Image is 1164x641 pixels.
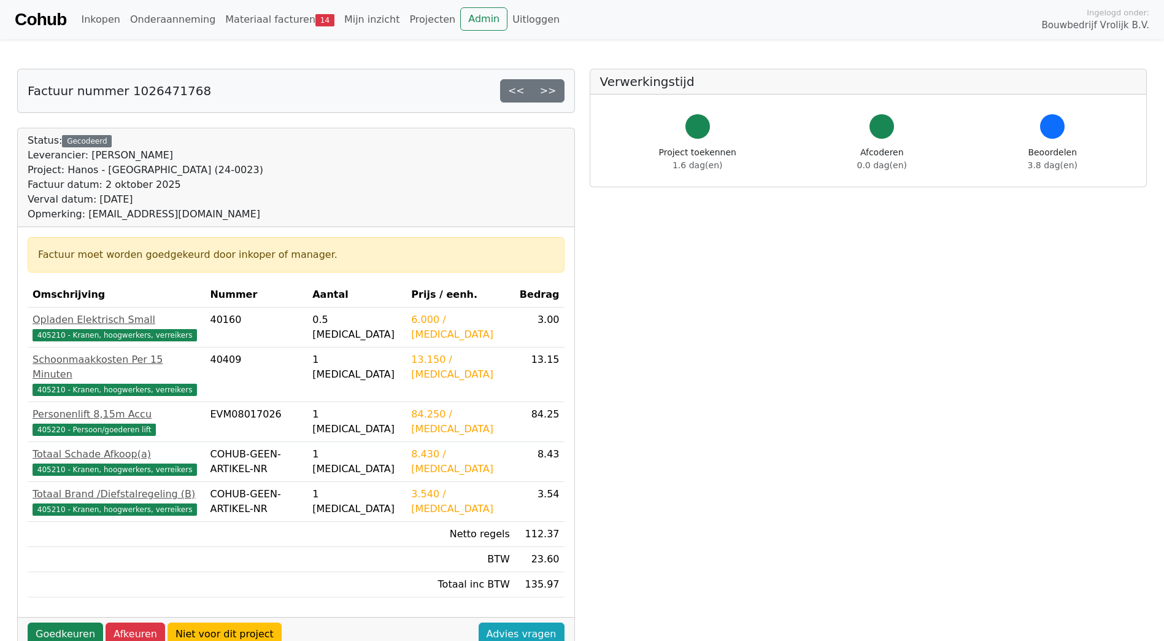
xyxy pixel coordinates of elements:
[406,547,514,572] td: BTW
[411,407,509,437] div: 84.250 / [MEDICAL_DATA]
[28,148,263,163] div: Leverancier: [PERSON_NAME]
[205,282,307,308] th: Nummer
[1028,160,1077,170] span: 3.8 dag(en)
[76,7,125,32] a: Inkopen
[460,7,507,31] a: Admin
[1041,18,1149,33] span: Bouwbedrijf Vrolijk B.V.
[507,7,565,32] a: Uitloggen
[33,313,200,342] a: Opladen Elektrisch Small405210 - Kranen, hoogwerkers, verreikers
[312,352,401,382] div: 1 [MEDICAL_DATA]
[411,313,509,342] div: 6.000 / [MEDICAL_DATA]
[33,487,200,516] a: Totaal Brand /Diefstalregeling (B)405210 - Kranen, hoogwerkers, verreikers
[1028,146,1077,172] div: Beoordelen
[33,487,200,502] div: Totaal Brand /Diefstalregeling (B)
[515,522,565,547] td: 112.37
[515,547,565,572] td: 23.60
[28,207,263,222] div: Opmerking: [EMAIL_ADDRESS][DOMAIN_NAME]
[659,146,736,172] div: Project toekennen
[28,133,263,222] div: Status:
[312,447,401,476] div: 1 [MEDICAL_DATA]
[205,482,307,522] td: COHUB-GEEN-ARTIKEL-NR
[28,192,263,207] div: Verval datum: [DATE]
[62,135,112,147] div: Gecodeerd
[312,313,401,342] div: 0.5 [MEDICAL_DATA]
[33,352,200,397] a: Schoonmaakkosten Per 15 Minuten405210 - Kranen, hoogwerkers, verreikers
[28,282,205,308] th: Omschrijving
[220,7,339,32] a: Materiaal facturen14
[15,5,66,34] a: Cohub
[125,7,220,32] a: Onderaanneming
[411,352,509,382] div: 13.150 / [MEDICAL_DATA]
[500,79,533,103] a: <<
[515,442,565,482] td: 8.43
[33,447,200,462] div: Totaal Schade Afkoop(a)
[515,282,565,308] th: Bedrag
[600,74,1137,89] h5: Verwerkingstijd
[28,177,263,192] div: Factuur datum: 2 oktober 2025
[673,160,722,170] span: 1.6 dag(en)
[33,503,197,516] span: 405210 - Kranen, hoogwerkers, verreikers
[515,482,565,522] td: 3.54
[406,522,514,547] td: Netto regels
[33,447,200,476] a: Totaal Schade Afkoop(a)405210 - Kranen, hoogwerkers, verreikers
[205,442,307,482] td: COHUB-GEEN-ARTIKEL-NR
[515,402,565,442] td: 84.25
[205,402,307,442] td: EVM08017026
[857,146,907,172] div: Afcoderen
[515,308,565,348] td: 3.00
[315,14,334,26] span: 14
[515,572,565,597] td: 135.97
[205,348,307,402] td: 40409
[33,407,200,437] a: Personenlift 8,15m Accu405220 - Persoon/goederen lift
[857,160,907,170] span: 0.0 dag(en)
[411,447,509,476] div: 8.430 / [MEDICAL_DATA]
[33,313,200,327] div: Opladen Elektrisch Small
[307,282,406,308] th: Aantal
[205,308,307,348] td: 40160
[339,7,405,32] a: Mijn inzicht
[33,329,197,341] span: 405210 - Kranen, hoogwerkers, verreikers
[312,407,401,437] div: 1 [MEDICAL_DATA]
[33,424,156,436] span: 405220 - Persoon/goederen lift
[404,7,460,32] a: Projecten
[411,487,509,516] div: 3.540 / [MEDICAL_DATA]
[33,384,197,396] span: 405210 - Kranen, hoogwerkers, verreikers
[532,79,565,103] a: >>
[28,84,211,98] h5: Factuur nummer 1026471768
[312,487,401,516] div: 1 [MEDICAL_DATA]
[33,352,200,382] div: Schoonmaakkosten Per 15 Minuten
[515,348,565,402] td: 13.15
[33,407,200,422] div: Personenlift 8,15m Accu
[406,572,514,597] td: Totaal inc BTW
[38,247,554,262] div: Factuur moet worden goedgekeurd door inkoper of manager.
[1087,7,1149,18] span: Ingelogd onder:
[33,464,197,476] span: 405210 - Kranen, hoogwerkers, verreikers
[406,282,514,308] th: Prijs / eenh.
[28,163,263,177] div: Project: Hanos - [GEOGRAPHIC_DATA] (24-0023)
